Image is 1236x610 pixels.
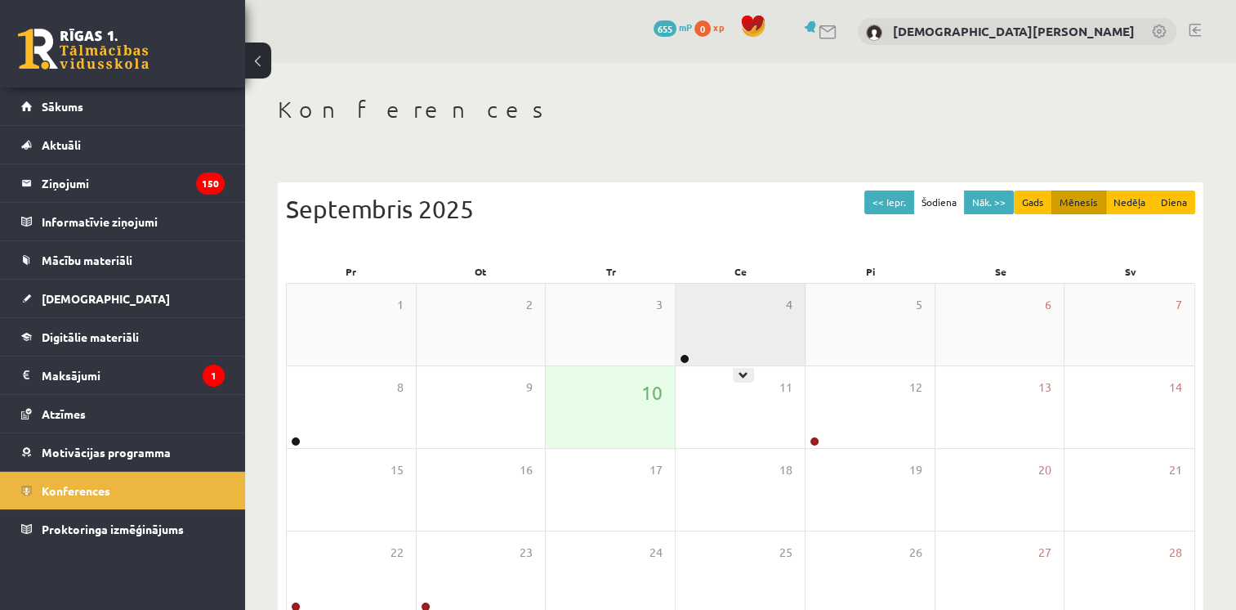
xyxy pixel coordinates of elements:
legend: Ziņojumi [42,164,225,202]
span: 8 [397,379,404,397]
span: Motivācijas programma [42,445,171,460]
span: Atzīmes [42,406,86,421]
span: 3 [656,296,663,314]
a: Informatīvie ziņojumi [21,203,225,240]
button: << Iepr. [864,191,914,214]
div: Pr [286,260,416,283]
span: 25 [779,544,792,562]
span: 27 [1038,544,1051,562]
h1: Konferences [278,96,1203,123]
span: Konferences [42,483,110,498]
span: 22 [390,544,404,562]
span: 2 [526,296,533,314]
span: 18 [779,461,792,479]
span: 1 [397,296,404,314]
span: 655 [654,20,676,37]
span: 16 [520,461,533,479]
span: 0 [694,20,711,37]
button: Nāk. >> [964,191,1014,214]
a: Rīgas 1. Tālmācības vidusskola [18,29,149,70]
button: Mēnesis [1051,191,1106,214]
a: Digitālie materiāli [21,318,225,356]
span: Sākums [42,99,83,114]
span: 10 [641,379,663,406]
div: Tr [546,260,676,283]
a: Motivācijas programma [21,433,225,471]
button: Gads [1014,191,1052,214]
div: Sv [1065,260,1195,283]
span: 21 [1169,461,1182,479]
a: Mācību materiāli [21,241,225,279]
i: 1 [203,365,225,387]
span: 20 [1038,461,1051,479]
span: 9 [526,379,533,397]
a: [DEMOGRAPHIC_DATA] [21,280,225,317]
span: Proktoringa izmēģinājums [42,522,184,536]
legend: Informatīvie ziņojumi [42,203,225,240]
span: 15 [390,461,404,479]
a: Atzīmes [21,395,225,433]
a: 0 xp [694,20,732,34]
div: Pi [805,260,935,283]
a: [DEMOGRAPHIC_DATA][PERSON_NAME] [893,23,1135,39]
span: 26 [909,544,922,562]
span: 28 [1169,544,1182,562]
a: Ziņojumi150 [21,164,225,202]
span: 11 [779,379,792,397]
a: 655 mP [654,20,692,34]
span: 19 [909,461,922,479]
span: 5 [916,296,922,314]
span: 7 [1176,296,1182,314]
button: Diena [1153,191,1195,214]
legend: Maksājumi [42,357,225,394]
div: Septembris 2025 [286,191,1195,227]
span: Aktuāli [42,137,81,152]
a: Maksājumi1 [21,357,225,394]
a: Konferences [21,472,225,509]
span: 4 [786,296,792,314]
button: Šodiena [913,191,965,214]
div: Ot [416,260,546,283]
span: xp [713,20,724,34]
i: 150 [196,173,225,195]
span: 6 [1045,296,1051,314]
span: 24 [649,544,663,562]
span: [DEMOGRAPHIC_DATA] [42,291,170,306]
a: Sākums [21,87,225,125]
span: Mācību materiāli [42,253,132,267]
a: Aktuāli [21,126,225,164]
div: Ce [676,260,805,283]
span: 17 [649,461,663,479]
span: 13 [1038,379,1051,397]
div: Se [935,260,1065,283]
span: mP [679,20,692,34]
img: Kristians Kobeļevs [866,25,882,41]
span: 14 [1169,379,1182,397]
span: 23 [520,544,533,562]
a: Proktoringa izmēģinājums [21,510,225,548]
span: Digitālie materiāli [42,330,139,344]
span: 12 [909,379,922,397]
button: Nedēļa [1105,191,1153,214]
